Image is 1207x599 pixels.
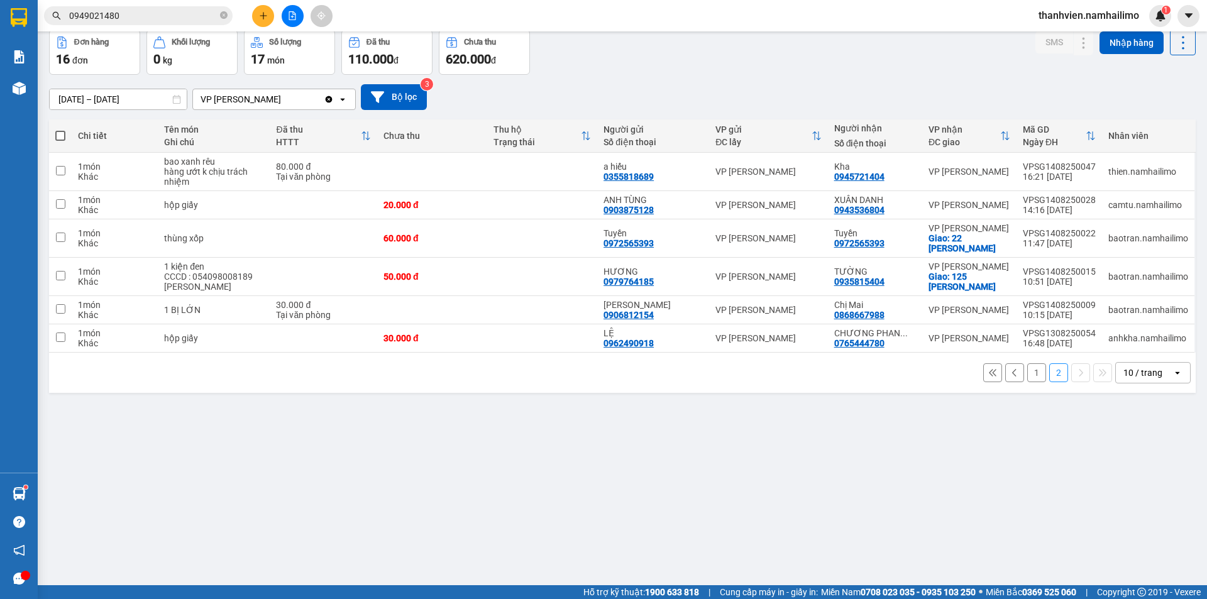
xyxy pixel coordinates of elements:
sup: 1 [1162,6,1171,14]
span: Miền Bắc [986,585,1076,599]
button: Chưa thu620.000đ [439,30,530,75]
span: ... [900,328,908,338]
div: 0868667988 [834,310,885,320]
span: close-circle [220,10,228,22]
div: Tại văn phòng [276,172,371,182]
div: Lan Chi [603,300,703,310]
div: thien.namhailimo [1108,167,1188,177]
div: Khác [78,238,152,248]
div: 14:16 [DATE] [1023,205,1096,215]
div: 20.000 đ [383,200,481,210]
div: baotran.namhailimo [1108,305,1188,315]
input: Selected VP Phan Thiết. [282,93,284,106]
strong: 0369 525 060 [1022,587,1076,597]
div: Tuyền [834,228,916,238]
div: 1 kiện đen [164,261,263,272]
div: Khác [78,172,152,182]
div: Chị Mai [834,300,916,310]
img: warehouse-icon [13,487,26,500]
button: Nhập hàng [1100,31,1164,54]
div: camtu.namhailimo [1108,200,1188,210]
div: ĐC giao [929,137,1000,147]
span: Miền Nam [821,585,976,599]
div: CHƯƠNG PHAN THIẾT [834,328,916,338]
sup: 3 [421,78,433,91]
div: HỒNG LỢI [11,41,111,56]
div: VP [PERSON_NAME] [929,223,1010,233]
div: 0945721404 [834,172,885,182]
div: 80.000 đ [276,162,371,172]
div: VP [PERSON_NAME] [11,11,111,41]
div: 30.000 [9,81,113,96]
span: question-circle [13,516,25,528]
div: VP nhận [929,124,1000,135]
div: TƯỜNG [834,267,916,277]
button: 1 [1027,363,1046,382]
svg: open [1172,368,1182,378]
div: ĐC lấy [715,137,811,147]
span: CR : [9,82,29,96]
span: món [267,55,285,65]
button: aim [311,5,333,27]
span: Nhận: [120,12,150,25]
svg: Clear value [324,94,334,104]
div: 0903875128 [603,205,654,215]
div: 0972565393 [603,238,654,248]
div: VPSG1308250054 [1023,328,1096,338]
div: Ghi chú [164,137,263,147]
span: đơn [72,55,88,65]
div: HƯƠNG [603,267,703,277]
div: VP gửi [715,124,811,135]
div: anhkha.namhailimo [1108,333,1188,343]
span: aim [317,11,326,20]
div: Số lượng [269,38,301,47]
div: VPSG1408250022 [1023,228,1096,238]
span: search [52,11,61,20]
div: Tuyền [603,228,703,238]
span: 0 [153,52,160,67]
div: thùng xốp [164,233,263,243]
div: VP [PERSON_NAME] [715,167,821,177]
button: Đã thu110.000đ [341,30,433,75]
span: Cung cấp máy in - giấy in: [720,585,818,599]
button: Khối lượng0kg [146,30,238,75]
div: 30.000 đ [276,300,371,310]
div: 0906812154 [603,310,654,320]
div: Chưa thu [383,131,481,141]
span: 1 [1164,6,1168,14]
div: CCCD : 054098008189 nguyễn đình lai [164,272,263,292]
button: 2 [1049,363,1068,382]
div: 0943536804 [834,205,885,215]
th: Toggle SortBy [1017,119,1102,153]
span: 17 [251,52,265,67]
div: Đã thu [276,124,361,135]
div: 60.000 đ [383,233,481,243]
span: đ [491,55,496,65]
span: | [708,585,710,599]
div: VP [PERSON_NAME] [929,333,1010,343]
span: 620.000 [446,52,491,67]
th: Toggle SortBy [922,119,1017,153]
div: 1 món [78,267,152,277]
div: VP [PERSON_NAME] [120,11,221,41]
div: 0913739933 [11,56,111,74]
span: notification [13,544,25,556]
img: warehouse-icon [13,82,26,95]
div: Giao: 125 Đặng Văn Lãnh [929,272,1010,292]
strong: 1900 633 818 [645,587,699,597]
div: 11:47 [DATE] [1023,238,1096,248]
div: LỆ [603,328,703,338]
div: VP [PERSON_NAME] [201,93,281,106]
div: a hiếu [603,162,703,172]
div: 30.000 đ [383,333,481,343]
button: plus [252,5,274,27]
div: 0979764185 [603,277,654,287]
div: hộp giấy [164,200,263,210]
div: 1 BỊ LỚN [164,305,263,315]
img: icon-new-feature [1155,10,1166,21]
div: ANH TÙNG [603,195,703,205]
input: Select a date range. [50,89,187,109]
div: Nhân viên [1108,131,1188,141]
th: Toggle SortBy [487,119,597,153]
div: VP [PERSON_NAME] [715,233,821,243]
